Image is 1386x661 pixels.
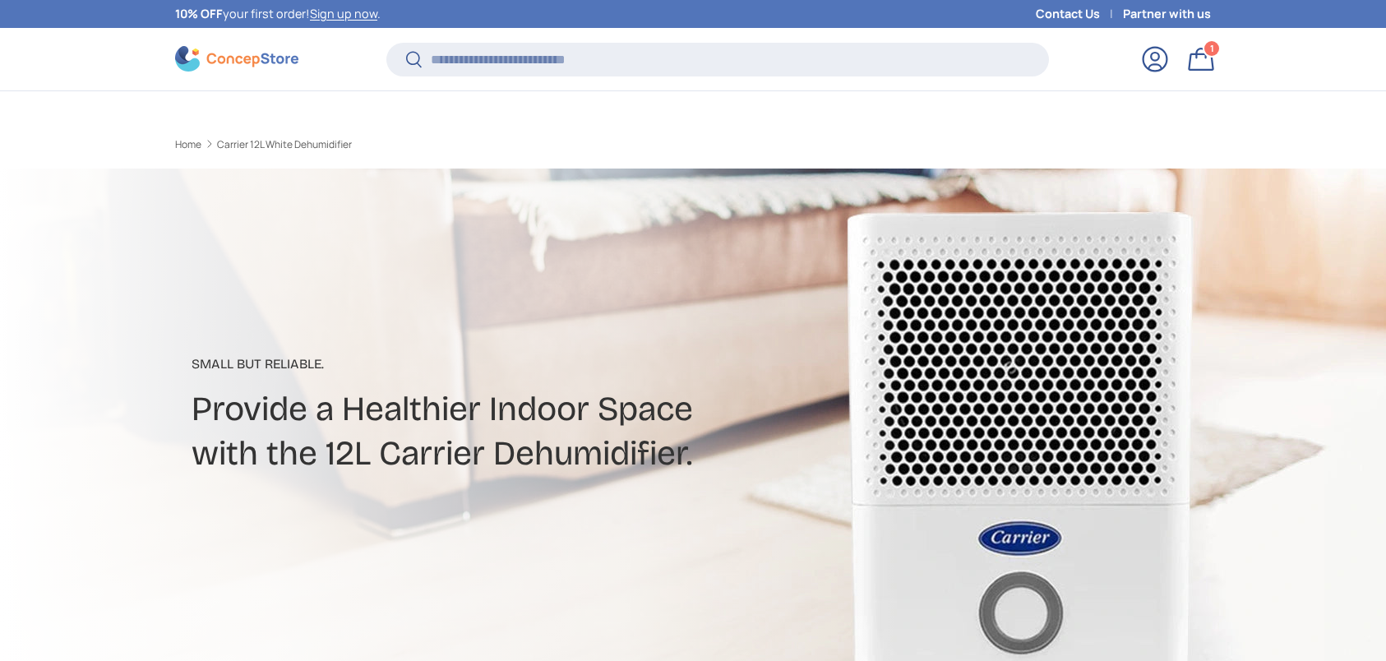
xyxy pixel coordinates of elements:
[192,354,823,374] p: Small But Reliable.
[175,6,223,21] strong: 10% OFF
[310,6,377,21] a: Sign up now
[1036,5,1123,23] a: Contact Us
[175,137,724,152] nav: Breadcrumbs
[1210,42,1214,54] span: 1
[175,5,381,23] p: your first order! .
[217,140,352,150] a: Carrier 12L White Dehumidifier
[1123,5,1211,23] a: Partner with us
[175,46,298,72] img: ConcepStore
[175,140,201,150] a: Home
[192,387,823,476] h2: Provide a Healthier Indoor Space with the 12L Carrier Dehumidifier.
